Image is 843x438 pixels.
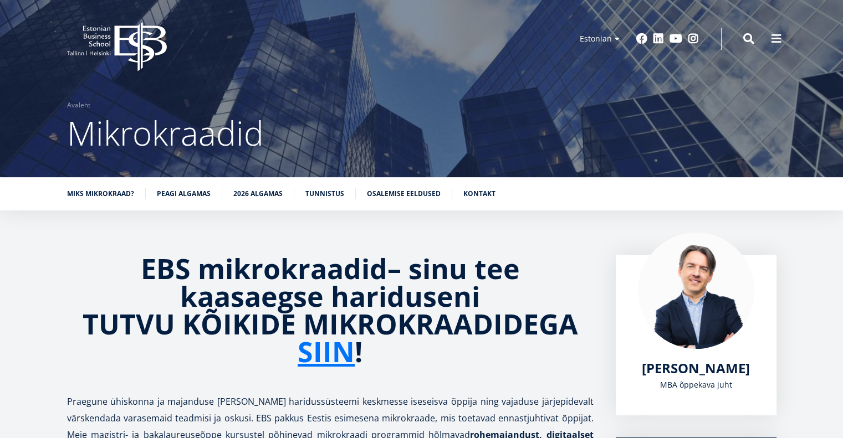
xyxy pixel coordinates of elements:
strong: sinu tee kaasaegse hariduseni TUTVU KÕIKIDE MIKROKRAADIDEGA ! [83,250,578,370]
a: Linkedin [653,33,664,44]
a: Peagi algamas [157,188,211,199]
strong: EBS mikrokraadid [141,250,387,287]
a: Tunnistus [305,188,344,199]
a: Osalemise eeldused [367,188,441,199]
a: 2026 algamas [233,188,283,199]
a: [PERSON_NAME] [642,360,750,377]
span: [PERSON_NAME] [642,359,750,377]
a: Facebook [636,33,647,44]
a: Kontakt [463,188,495,199]
strong: – [387,250,401,287]
span: Mikrokraadid [67,110,264,156]
div: MBA õppekava juht [638,377,754,393]
a: Miks mikrokraad? [67,188,134,199]
a: Instagram [688,33,699,44]
a: Youtube [670,33,682,44]
img: Marko Rillo [638,233,754,349]
a: SIIN [298,338,355,365]
a: Avaleht [67,100,90,111]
